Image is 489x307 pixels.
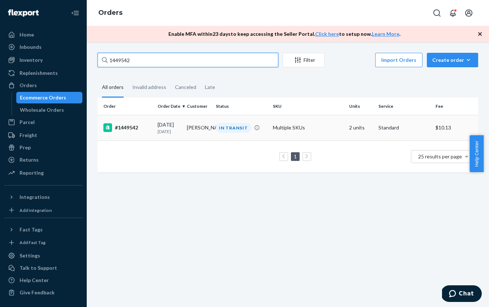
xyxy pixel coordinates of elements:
[20,106,64,114] div: Wholesale Orders
[432,56,473,64] div: Create order
[462,6,476,20] button: Open account menu
[20,289,55,296] div: Give Feedback
[20,119,35,126] div: Parcel
[216,123,251,133] div: IN TRANSIT
[20,31,34,38] div: Home
[4,129,82,141] a: Freight
[16,104,83,116] a: Wholesale Orders
[158,128,181,135] p: [DATE]
[4,262,82,274] button: Talk to Support
[102,78,124,98] div: All orders
[375,53,422,67] button: Import Orders
[4,80,82,91] a: Orders
[346,98,376,115] th: Units
[98,98,155,115] th: Order
[4,142,82,153] a: Prep
[20,277,49,284] div: Help Center
[205,78,215,97] div: Late
[20,94,66,101] div: Ecommerce Orders
[442,285,482,303] iframe: Opens a widget where you can chat to one of our agents
[20,193,50,201] div: Integrations
[283,56,324,64] div: Filter
[20,43,42,51] div: Inbounds
[20,56,43,64] div: Inventory
[376,98,433,115] th: Service
[4,274,82,286] a: Help Center
[20,207,52,213] div: Add Integration
[20,144,31,151] div: Prep
[4,250,82,261] a: Settings
[4,206,82,215] a: Add Integration
[132,78,166,97] div: Invalid address
[168,30,400,38] p: Enable MFA within 23 days to keep accessing the Seller Portal. to setup now. .
[20,226,43,233] div: Fast Tags
[175,78,196,97] div: Canceled
[292,153,298,159] a: Page 1 is your current page
[433,98,478,115] th: Fee
[4,54,82,66] a: Inventory
[469,135,484,172] button: Help Center
[433,115,478,140] td: $10.13
[20,264,57,272] div: Talk to Support
[103,123,152,132] div: #1449542
[98,9,123,17] a: Orders
[20,69,58,77] div: Replenishments
[20,82,37,89] div: Orders
[4,116,82,128] a: Parcel
[270,115,346,140] td: Multiple SKUs
[4,67,82,79] a: Replenishments
[4,29,82,40] a: Home
[158,121,181,135] div: [DATE]
[283,53,325,67] button: Filter
[20,252,40,259] div: Settings
[20,156,39,163] div: Returns
[4,191,82,203] button: Integrations
[20,132,37,139] div: Freight
[93,3,128,24] ol: breadcrumbs
[20,169,44,176] div: Reporting
[418,153,462,159] span: 25 results per page
[4,287,82,298] button: Give Feedback
[155,98,184,115] th: Order Date
[4,238,82,247] a: Add Fast Tag
[270,98,346,115] th: SKU
[184,115,213,140] td: [PERSON_NAME]
[315,31,339,37] a: Click here
[4,154,82,166] a: Returns
[187,103,210,109] div: Customer
[4,224,82,235] button: Fast Tags
[4,41,82,53] a: Inbounds
[427,53,478,67] button: Create order
[68,6,82,20] button: Close Navigation
[378,124,430,131] p: Standard
[20,239,46,246] div: Add Fast Tag
[98,53,278,67] input: Search orders
[430,6,444,20] button: Open Search Box
[346,115,376,140] td: 2 units
[213,98,270,115] th: Status
[446,6,460,20] button: Open notifications
[372,31,399,37] a: Learn More
[8,9,39,17] img: Flexport logo
[16,92,83,103] a: Ecommerce Orders
[4,167,82,179] a: Reporting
